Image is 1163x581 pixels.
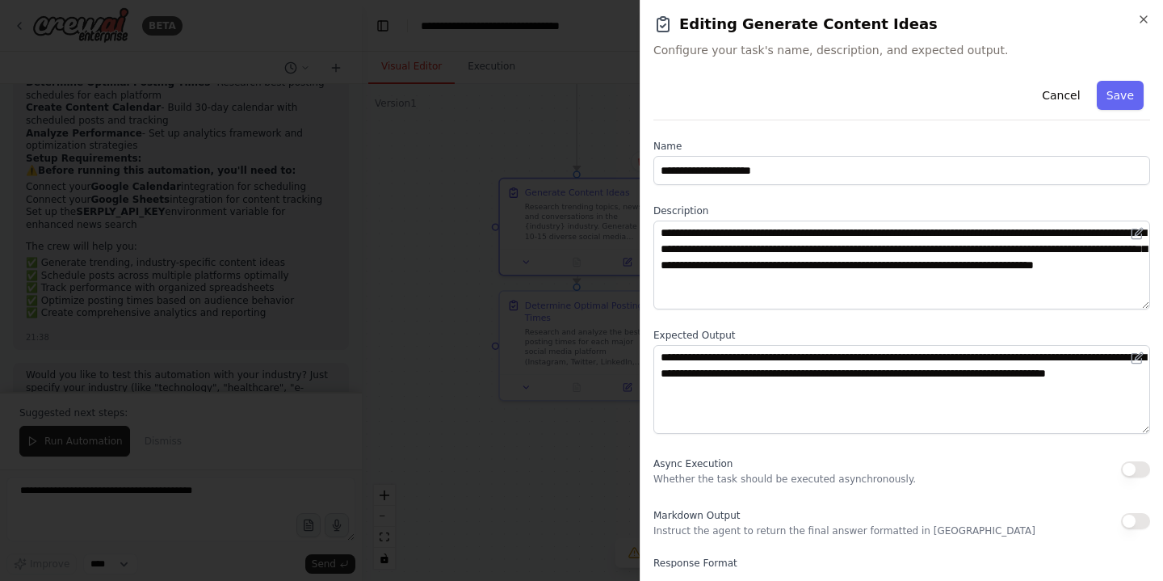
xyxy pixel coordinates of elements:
[653,13,1150,36] h2: Editing Generate Content Ideas
[653,42,1150,58] span: Configure your task's name, description, and expected output.
[653,140,1150,153] label: Name
[1127,224,1147,243] button: Open in editor
[1097,81,1144,110] button: Save
[653,510,740,521] span: Markdown Output
[1127,348,1147,368] button: Open in editor
[653,524,1035,537] p: Instruct the agent to return the final answer formatted in [GEOGRAPHIC_DATA]
[1032,81,1090,110] button: Cancel
[653,329,1150,342] label: Expected Output
[653,473,916,486] p: Whether the task should be executed asynchronously.
[653,458,733,469] span: Async Execution
[653,204,1150,217] label: Description
[653,557,1150,570] label: Response Format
